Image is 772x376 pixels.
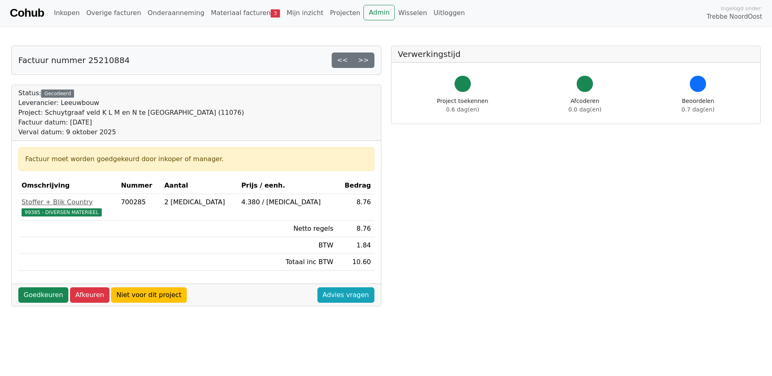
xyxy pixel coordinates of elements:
div: Leverancier: Leeuwbouw [18,98,244,108]
div: 4.380 / [MEDICAL_DATA] [241,197,333,207]
a: Projecten [327,5,364,21]
div: Factuur moet worden goedgekeurd door inkoper of manager. [25,154,367,164]
a: Advies vragen [317,287,374,303]
h5: Verwerkingstijd [398,49,754,59]
span: Ingelogd onder: [721,4,762,12]
th: Prijs / eenh. [238,177,337,194]
div: Afcoderen [569,97,601,114]
div: Status: [18,88,244,137]
td: BTW [238,237,337,254]
div: Factuur datum: [DATE] [18,118,244,127]
span: 0.0 dag(en) [569,106,601,113]
a: Mijn inzicht [283,5,327,21]
th: Omschrijving [18,177,118,194]
div: Project: Schuytgraaf veld K L M en N te [GEOGRAPHIC_DATA] (11076) [18,108,244,118]
a: Materiaal facturen3 [208,5,283,21]
td: 8.76 [337,221,374,237]
span: 0.7 dag(en) [682,106,715,113]
span: 3 [271,9,280,17]
td: Netto regels [238,221,337,237]
td: 8.76 [337,194,374,221]
div: Beoordelen [682,97,715,114]
a: Stoffer + Blik Country99385 - DIVERSEN MATERIEEL [22,197,114,217]
a: << [332,52,353,68]
div: Stoffer + Blik Country [22,197,114,207]
a: Admin [363,5,395,20]
a: Inkopen [50,5,83,21]
a: Cohub [10,3,44,23]
th: Bedrag [337,177,374,194]
td: Totaal inc BTW [238,254,337,271]
a: Afkeuren [70,287,109,303]
a: Onderaanneming [144,5,208,21]
a: Uitloggen [430,5,468,21]
a: Overige facturen [83,5,144,21]
a: Wisselen [395,5,430,21]
td: 1.84 [337,237,374,254]
td: 700285 [118,194,161,221]
a: >> [353,52,374,68]
div: Gecodeerd [41,90,74,98]
a: Niet voor dit project [111,287,187,303]
th: Aantal [161,177,238,194]
a: Goedkeuren [18,287,68,303]
div: Project toekennen [437,97,488,114]
td: 10.60 [337,254,374,271]
span: 0.6 dag(en) [446,106,479,113]
span: 99385 - DIVERSEN MATERIEEL [22,208,102,216]
div: 2 [MEDICAL_DATA] [164,197,235,207]
h5: Factuur nummer 25210884 [18,55,130,65]
span: Trebbe NoordOost [707,12,762,22]
div: Verval datum: 9 oktober 2025 [18,127,244,137]
th: Nummer [118,177,161,194]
